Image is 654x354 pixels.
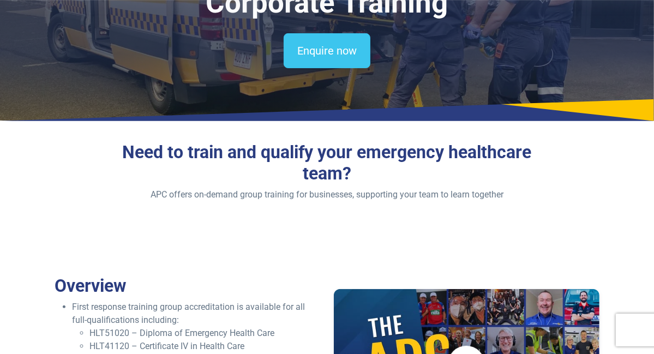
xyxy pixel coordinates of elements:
[101,188,553,201] p: APC offers on-demand group training for businesses, supporting your team to learn together
[101,142,553,184] h2: Need to train and qualify your emergency healthcare team?
[89,327,320,340] li: HLT51020 – Diploma of Emergency Health Care
[284,33,370,68] a: Enquire now
[55,275,320,296] h2: Overview
[89,340,320,353] li: HLT41120 – Certificate IV in Health Care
